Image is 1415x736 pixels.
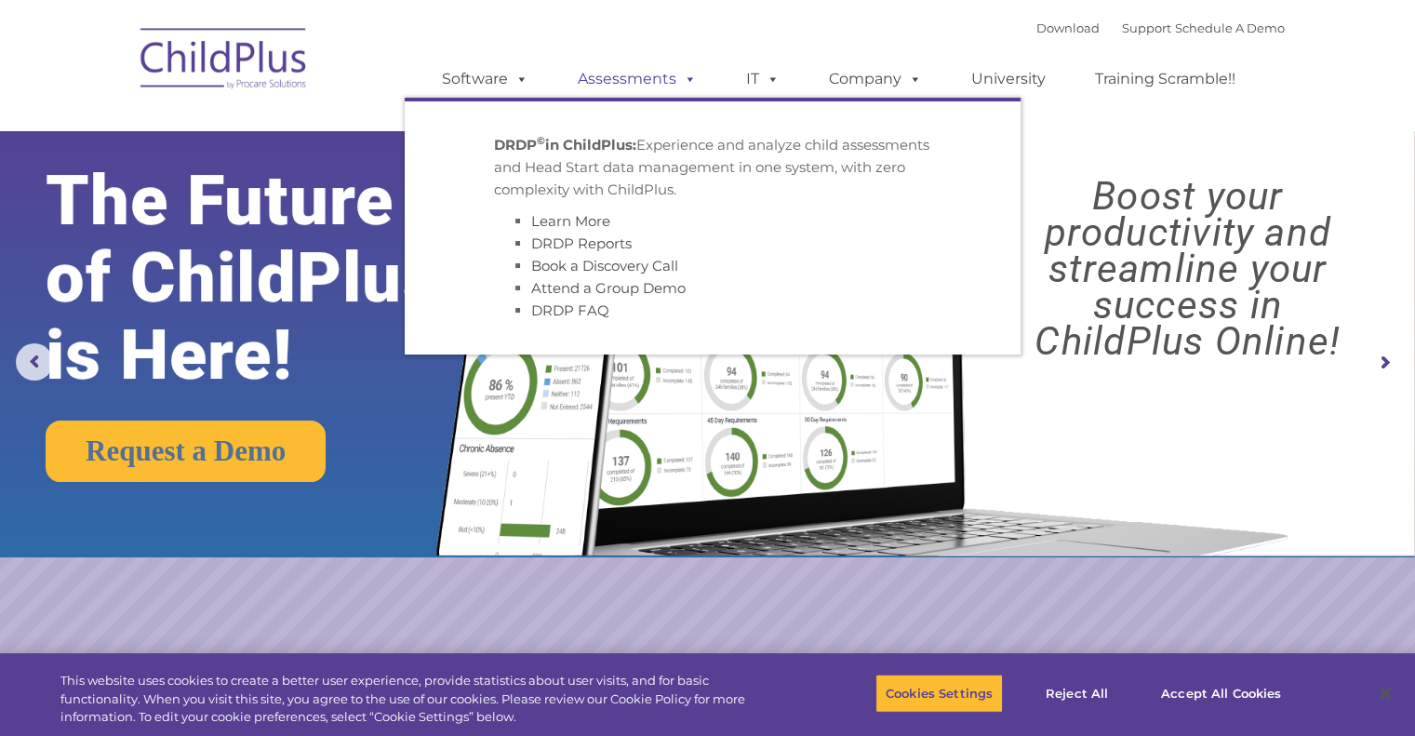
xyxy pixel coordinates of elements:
a: Software [423,60,547,98]
button: Close [1365,673,1406,714]
button: Reject All [1019,674,1135,713]
a: Assessments [559,60,715,98]
a: University [953,60,1064,98]
rs-layer: The Future of ChildPlus is Here! [46,162,498,394]
span: Last name [259,123,315,137]
a: DRDP Reports [531,234,632,252]
a: Book a Discovery Call [531,257,678,274]
div: This website uses cookies to create a better user experience, provide statistics about user visit... [60,672,779,727]
button: Accept All Cookies [1151,674,1291,713]
a: IT [728,60,798,98]
a: Company [810,60,941,98]
strong: DRDP in ChildPlus: [494,136,636,154]
span: Phone number [259,199,338,213]
a: Support [1122,20,1171,35]
font: | [1036,20,1285,35]
a: Learn More [531,212,610,230]
a: Attend a Group Demo [531,279,686,297]
button: Cookies Settings [875,674,1003,713]
a: Request a Demo [46,421,326,482]
a: Training Scramble!! [1076,60,1254,98]
sup: © [537,134,545,147]
a: Schedule A Demo [1175,20,1285,35]
p: Experience and analyze child assessments and Head Start data management in one system, with zero ... [494,134,931,201]
a: Download [1036,20,1100,35]
rs-layer: Boost your productivity and streamline your success in ChildPlus Online! [978,178,1397,359]
a: DRDP FAQ [531,301,609,319]
img: ChildPlus by Procare Solutions [131,15,317,108]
